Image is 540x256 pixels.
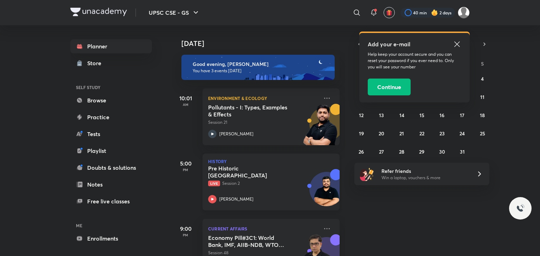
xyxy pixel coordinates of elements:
[477,73,488,84] button: October 4, 2025
[172,233,200,237] p: PM
[436,128,448,139] button: October 23, 2025
[70,220,152,231] h6: ME
[419,112,424,119] abbr: October 15, 2025
[359,148,364,155] abbr: October 26, 2025
[70,56,152,70] a: Store
[396,109,407,121] button: October 14, 2025
[396,128,407,139] button: October 21, 2025
[376,146,387,157] button: October 27, 2025
[360,167,374,181] img: referral
[381,175,468,181] p: Win a laptop, vouchers & more
[144,6,204,20] button: UPSC CSE - GS
[70,39,152,53] a: Planner
[356,128,367,139] button: October 19, 2025
[384,7,395,18] button: avatar
[70,8,127,16] img: Company Logo
[193,61,328,67] h6: Good evening, [PERSON_NAME]
[208,165,296,179] h5: Pre Historic India
[480,130,485,137] abbr: October 25, 2025
[376,128,387,139] button: October 20, 2025
[416,109,427,121] button: October 15, 2025
[480,94,484,100] abbr: October 11, 2025
[208,234,296,248] h5: Economy Pill#3C1: World Bank, IMF, AIIB-NDB, WTO Intro
[480,112,485,119] abbr: October 18, 2025
[477,128,488,139] button: October 25, 2025
[359,112,364,119] abbr: October 12, 2025
[359,130,364,137] abbr: October 19, 2025
[457,146,468,157] button: October 31, 2025
[208,224,319,233] p: Current Affairs
[419,130,424,137] abbr: October 22, 2025
[439,148,445,155] abbr: October 30, 2025
[516,204,525,213] img: ttu
[379,130,384,137] abbr: October 20, 2025
[399,130,404,137] abbr: October 21, 2025
[477,109,488,121] button: October 18, 2025
[70,93,152,107] a: Browse
[457,128,468,139] button: October 24, 2025
[172,159,200,168] h5: 5:00
[356,109,367,121] button: October 12, 2025
[70,8,127,18] a: Company Logo
[368,40,461,48] h5: Add your e-mail
[416,128,427,139] button: October 22, 2025
[70,110,152,124] a: Practice
[356,146,367,157] button: October 26, 2025
[310,176,343,209] img: Avatar
[460,112,464,119] abbr: October 17, 2025
[87,59,105,67] div: Store
[208,159,334,163] p: History
[416,146,427,157] button: October 29, 2025
[70,81,152,93] h6: SELF STUDY
[301,104,340,152] img: unacademy
[181,39,347,48] h4: [DATE]
[181,55,335,80] img: evening
[379,148,384,155] abbr: October 27, 2025
[381,167,468,175] h6: Refer friends
[70,144,152,158] a: Playlist
[419,148,424,155] abbr: October 29, 2025
[208,94,319,102] p: Environment & Ecology
[399,148,404,155] abbr: October 28, 2025
[172,102,200,107] p: AM
[70,194,152,208] a: Free live classes
[172,168,200,172] p: PM
[477,91,488,102] button: October 11, 2025
[208,181,220,186] span: Live
[70,161,152,175] a: Doubts & solutions
[70,231,152,245] a: Enrollments
[219,196,253,202] p: [PERSON_NAME]
[208,119,319,126] p: Session 21
[481,60,484,67] abbr: Saturday
[368,51,461,70] p: Help keep your account secure and you can reset your password if you ever need to. Only you will ...
[460,148,465,155] abbr: October 31, 2025
[439,130,445,137] abbr: October 23, 2025
[431,9,438,16] img: streak
[356,91,367,102] button: October 5, 2025
[208,180,319,187] p: Session 2
[70,177,152,191] a: Notes
[459,130,465,137] abbr: October 24, 2025
[481,75,484,82] abbr: October 4, 2025
[458,7,470,19] img: Shubham Kumar
[70,127,152,141] a: Tests
[439,112,444,119] abbr: October 16, 2025
[172,224,200,233] h5: 9:00
[396,146,407,157] button: October 28, 2025
[208,104,296,118] h5: Pollutants - I: Types, Examples & Effects
[172,94,200,102] h5: 10:01
[436,146,448,157] button: October 30, 2025
[219,131,253,137] p: [PERSON_NAME]
[436,109,448,121] button: October 16, 2025
[193,68,328,74] p: You have 3 events [DATE]
[399,112,404,119] abbr: October 14, 2025
[376,109,387,121] button: October 13, 2025
[386,9,392,16] img: avatar
[457,109,468,121] button: October 17, 2025
[208,250,319,256] p: Session 48
[379,112,384,119] abbr: October 13, 2025
[368,79,411,95] button: Continue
